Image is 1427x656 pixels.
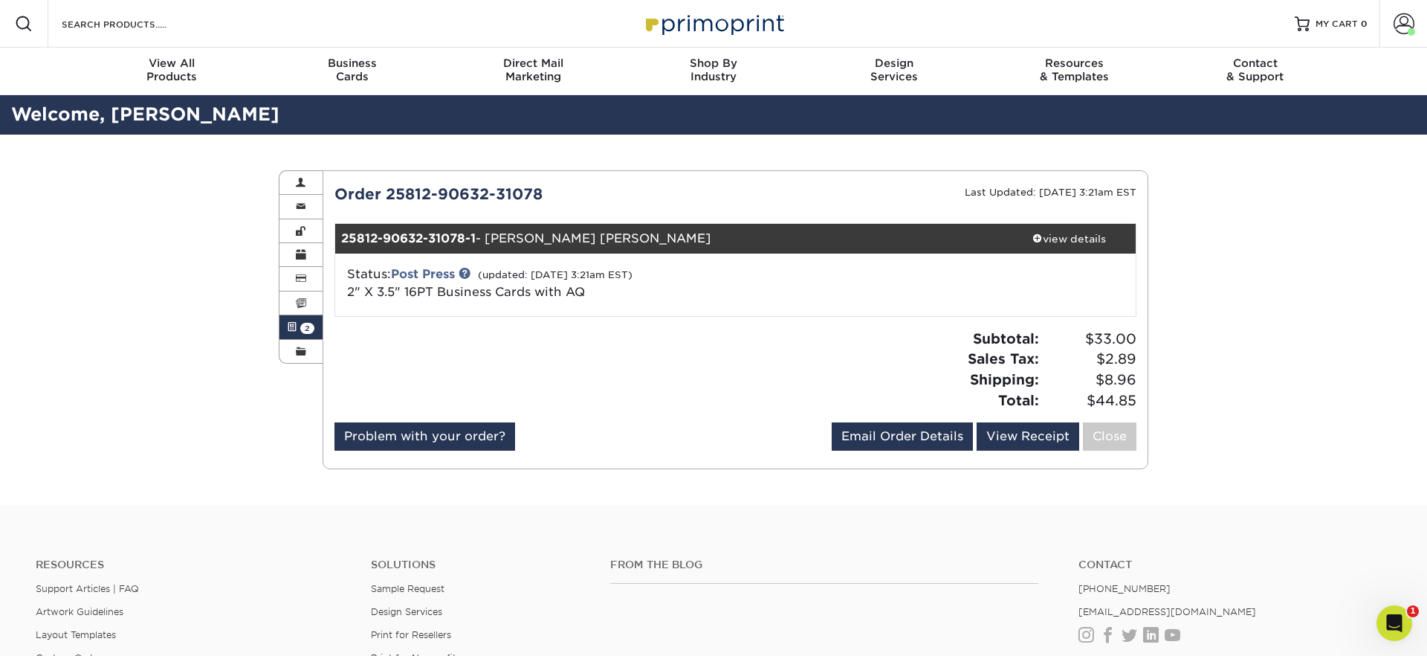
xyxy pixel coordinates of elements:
[371,583,444,594] a: Sample Request
[1078,606,1256,617] a: [EMAIL_ADDRESS][DOMAIN_NAME]
[262,48,443,95] a: BusinessCards
[1078,559,1391,571] a: Contact
[336,266,869,301] div: Status:
[443,57,624,70] span: Direct Mail
[977,422,1079,451] a: View Receipt
[803,57,984,83] div: Services
[341,231,476,245] strong: 25812-90632-31078-1
[36,583,139,594] a: Support Articles | FAQ
[371,629,451,640] a: Print for Resellers
[262,57,443,83] div: Cards
[334,422,515,451] a: Problem with your order?
[1043,349,1136,370] span: $2.89
[335,224,1003,254] div: - [PERSON_NAME] [PERSON_NAME]
[1043,370,1136,390] span: $8.96
[832,422,973,451] a: Email Order Details
[391,267,455,281] a: Post Press
[82,57,262,70] span: View All
[984,57,1165,83] div: & Templates
[82,57,262,83] div: Products
[803,57,984,70] span: Design
[478,269,632,280] small: (updated: [DATE] 3:21am EST)
[1002,224,1136,254] a: view details
[970,371,1039,388] strong: Shipping:
[1165,48,1345,95] a: Contact& Support
[624,57,804,83] div: Industry
[279,315,323,339] a: 2
[1361,19,1368,29] span: 0
[1165,57,1345,83] div: & Support
[82,48,262,95] a: View AllProducts
[973,330,1039,347] strong: Subtotal:
[1002,231,1136,246] div: view details
[1376,605,1412,641] iframe: Intercom live chat
[984,57,1165,70] span: Resources
[610,559,1039,571] h4: From the Blog
[639,7,788,39] img: Primoprint
[1078,583,1171,594] a: [PHONE_NUMBER]
[968,350,1039,367] strong: Sales Tax:
[60,15,205,33] input: SEARCH PRODUCTS.....
[998,392,1039,408] strong: Total:
[262,57,443,70] span: Business
[1407,605,1419,617] span: 1
[1043,390,1136,411] span: $44.85
[347,285,585,299] a: 2" X 3.5" 16PT Business Cards with AQ
[1083,422,1136,451] a: Close
[36,559,349,571] h4: Resources
[4,611,126,651] iframe: Google Customer Reviews
[1043,329,1136,350] span: $33.00
[1165,57,1345,70] span: Contact
[624,57,804,70] span: Shop By
[443,57,624,83] div: Marketing
[624,48,804,95] a: Shop ByIndustry
[1316,18,1358,30] span: MY CART
[300,323,314,334] span: 2
[371,606,442,617] a: Design Services
[36,606,123,617] a: Artwork Guidelines
[443,48,624,95] a: Direct MailMarketing
[803,48,984,95] a: DesignServices
[965,187,1136,198] small: Last Updated: [DATE] 3:21am EST
[984,48,1165,95] a: Resources& Templates
[371,559,588,571] h4: Solutions
[323,183,736,205] div: Order 25812-90632-31078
